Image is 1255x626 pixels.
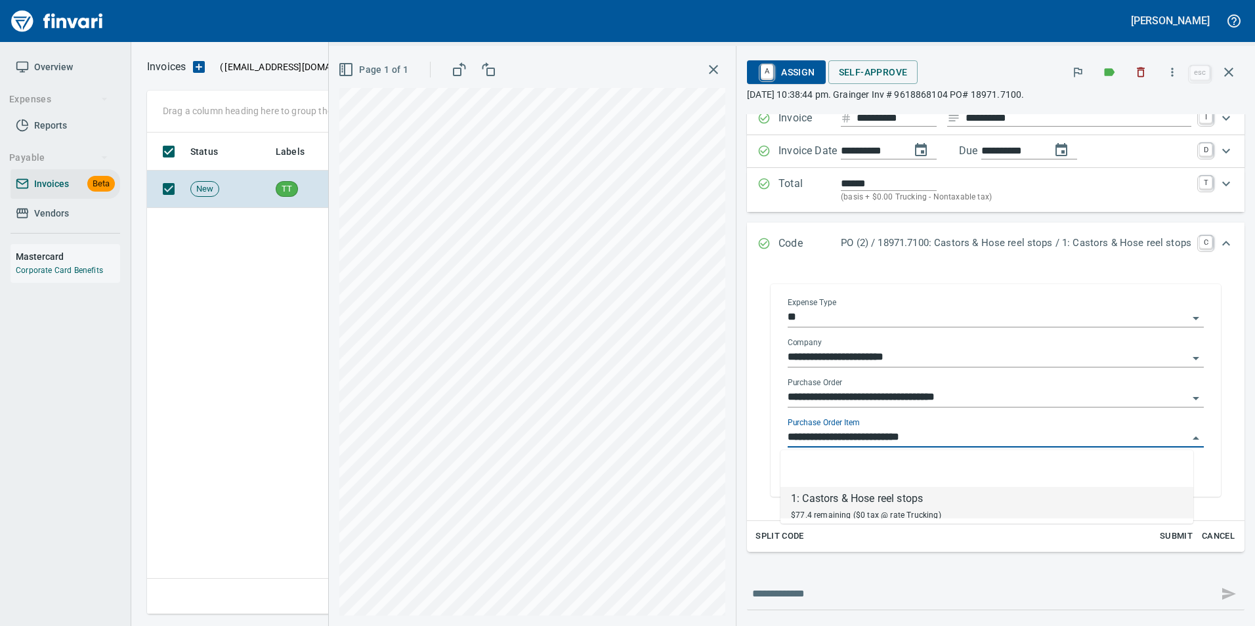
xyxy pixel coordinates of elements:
p: Invoices [147,59,186,75]
span: Reports [34,117,67,134]
span: Beta [87,177,115,192]
button: change due date [1046,135,1077,166]
div: Expand [747,135,1244,168]
button: Expenses [4,87,114,112]
p: Invoice Date [778,143,841,160]
p: [DATE] 10:38:44 pm. Grainger Inv # 9618868104 PO# 18971.7100. [747,88,1244,101]
p: PO (2) / 18971.7100: Castors & Hose reel stops / 1: Castors & Hose reel stops [841,236,1191,251]
label: Purchase Order Item [788,419,859,427]
nav: breadcrumb [147,59,186,75]
h6: Mastercard [16,249,120,264]
p: Invoice [778,110,841,127]
button: Split Code [752,526,807,547]
div: 1: Castors & Hose reel stops [791,491,941,507]
p: (basis + $0.00 Trucking - Nontaxable tax) [841,191,1191,204]
span: Status [190,144,235,159]
span: This records your message into the invoice and notifies anyone mentioned [1213,578,1244,610]
span: Invoices [34,176,69,192]
label: Expense Type [788,299,836,307]
span: [EMAIL_ADDRESS][DOMAIN_NAME] [223,60,374,73]
p: Drag a column heading here to group the table [163,104,355,117]
span: Self-Approve [839,64,908,81]
button: Flag [1063,58,1092,87]
span: Split Code [755,529,804,544]
div: Expand [747,222,1244,266]
p: Due [959,143,1021,159]
a: Corporate Card Benefits [16,266,103,275]
span: Cancel [1201,529,1236,544]
a: InvoicesBeta [11,169,120,199]
a: Overview [11,52,120,82]
button: More [1158,58,1187,87]
button: Submit [1155,526,1197,547]
img: Finvari [8,5,106,37]
span: Assign [757,61,815,83]
button: Self-Approve [828,60,918,85]
div: Expand [747,266,1244,552]
a: I [1199,110,1212,123]
a: esc [1190,66,1210,80]
button: change date [905,135,937,166]
svg: Invoice number [841,110,851,126]
span: $77.4 remaining ($0 tax @ rate Trucking) [791,511,941,520]
a: Vendors [11,199,120,228]
span: Submit [1159,529,1194,544]
span: Page 1 of 1 [341,62,408,78]
a: T [1199,176,1212,189]
span: Status [190,144,218,159]
div: Expand [747,168,1244,212]
button: Open [1187,309,1205,327]
span: Payable [9,150,108,166]
p: ( ) [212,60,378,73]
span: Close invoice [1187,56,1244,88]
button: [PERSON_NAME] [1128,10,1213,31]
button: Open [1187,389,1205,407]
a: A [761,64,773,79]
button: Open [1187,349,1205,367]
a: C [1199,236,1212,249]
p: Total [778,176,841,204]
button: Payable [4,146,114,170]
button: Discard [1126,58,1155,87]
span: New [191,183,219,196]
button: Page 1 of 1 [335,58,414,82]
span: Vendors [34,205,69,222]
span: Labels [276,144,305,159]
label: Company [788,339,822,347]
span: Labels [276,144,322,159]
button: Close [1187,429,1205,448]
h5: [PERSON_NAME] [1131,14,1210,28]
label: Purchase Order [788,379,842,387]
button: Labels [1095,58,1124,87]
span: Overview [34,59,73,75]
svg: Invoice description [947,112,960,125]
a: D [1199,143,1212,156]
p: Code [778,236,841,253]
span: Expenses [9,91,108,108]
div: Expand [747,102,1244,135]
a: Reports [11,111,120,140]
button: Cancel [1197,526,1239,547]
button: AAssign [747,60,825,84]
span: TT [276,183,297,196]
